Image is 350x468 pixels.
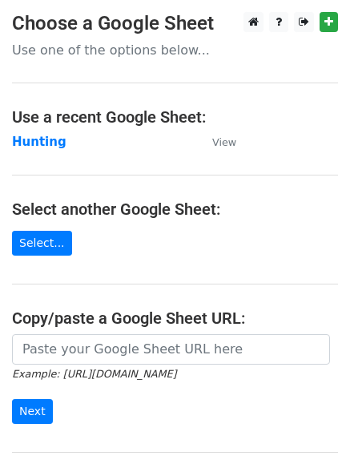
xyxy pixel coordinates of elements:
[12,399,53,424] input: Next
[12,334,330,365] input: Paste your Google Sheet URL here
[12,12,338,35] h3: Choose a Google Sheet
[12,231,72,256] a: Select...
[196,135,236,149] a: View
[12,200,338,219] h4: Select another Google Sheet:
[12,135,66,149] a: Hunting
[12,368,176,380] small: Example: [URL][DOMAIN_NAME]
[12,42,338,58] p: Use one of the options below...
[212,136,236,148] small: View
[12,309,338,328] h4: Copy/paste a Google Sheet URL:
[12,107,338,127] h4: Use a recent Google Sheet:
